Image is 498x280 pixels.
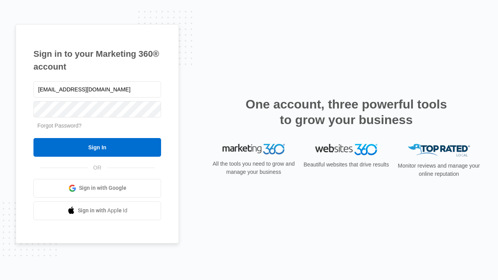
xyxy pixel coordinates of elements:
[88,164,107,172] span: OR
[79,184,126,192] span: Sign in with Google
[33,201,161,220] a: Sign in with Apple Id
[408,144,470,157] img: Top Rated Local
[33,47,161,73] h1: Sign in to your Marketing 360® account
[243,96,449,128] h2: One account, three powerful tools to grow your business
[223,144,285,155] img: Marketing 360
[33,138,161,157] input: Sign In
[33,81,161,98] input: Email
[395,162,482,178] p: Monitor reviews and manage your online reputation
[315,144,377,155] img: Websites 360
[37,122,82,129] a: Forgot Password?
[78,206,128,215] span: Sign in with Apple Id
[210,160,297,176] p: All the tools you need to grow and manage your business
[33,179,161,198] a: Sign in with Google
[303,161,390,169] p: Beautiful websites that drive results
